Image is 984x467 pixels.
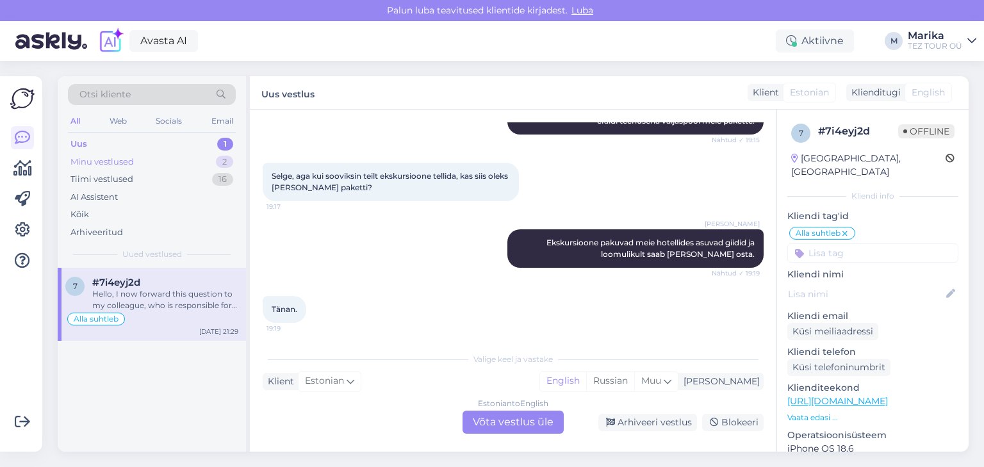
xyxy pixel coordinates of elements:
[70,191,118,204] div: AI Assistent
[261,84,315,101] label: Uus vestlus
[908,31,962,41] div: Marika
[272,171,510,192] span: Selge, aga kui sooviksin teilt ekskursioone tellida, kas siis oleks [PERSON_NAME] paketti?
[68,113,83,129] div: All
[272,304,297,314] span: Tänan.
[702,414,764,431] div: Blokeeri
[748,86,779,99] div: Klient
[787,442,958,455] p: iPhone OS 18.6
[787,359,890,376] div: Küsi telefoninumbrit
[846,86,901,99] div: Klienditugi
[263,354,764,365] div: Valige keel ja vastake
[908,41,962,51] div: TEZ TOUR OÜ
[787,429,958,442] p: Operatsioonisüsteem
[787,381,958,395] p: Klienditeekond
[641,375,661,386] span: Muu
[787,323,878,340] div: Küsi meiliaadressi
[305,374,344,388] span: Estonian
[787,243,958,263] input: Lisa tag
[266,324,315,333] span: 19:19
[818,124,898,139] div: # 7i4eyj2d
[787,345,958,359] p: Kliendi telefon
[568,4,597,16] span: Luba
[212,173,233,186] div: 16
[885,32,903,50] div: M
[787,395,888,407] a: [URL][DOMAIN_NAME]
[107,113,129,129] div: Web
[787,412,958,423] p: Vaata edasi ...
[799,128,803,138] span: 7
[266,202,315,211] span: 19:17
[129,30,198,52] a: Avasta AI
[712,268,760,278] span: Nähtud ✓ 19:19
[70,173,133,186] div: Tiimi vestlused
[898,124,955,138] span: Offline
[153,113,184,129] div: Socials
[790,86,829,99] span: Estonian
[122,249,182,260] span: Uued vestlused
[70,156,134,168] div: Minu vestlused
[540,372,586,391] div: English
[70,226,123,239] div: Arhiveeritud
[586,372,634,391] div: Russian
[787,209,958,223] p: Kliendi tag'id
[79,88,131,101] span: Otsi kliente
[463,411,564,434] div: Võta vestlus üle
[908,31,976,51] a: MarikaTEZ TOUR OÜ
[705,219,760,229] span: [PERSON_NAME]
[787,268,958,281] p: Kliendi nimi
[10,86,35,111] img: Askly Logo
[912,86,945,99] span: English
[796,229,840,237] span: Alla suhtleb
[209,113,236,129] div: Email
[70,138,87,151] div: Uus
[263,375,294,388] div: Klient
[74,315,119,323] span: Alla suhtleb
[92,277,140,288] span: #7i4eyj2d
[546,238,757,259] span: Ekskursioone pakuvad meie hotellides asuvad giidid ja loomulikult saab [PERSON_NAME] osta.
[787,309,958,323] p: Kliendi email
[712,135,760,145] span: Nähtud ✓ 19:15
[70,208,89,221] div: Kõik
[73,281,78,291] span: 7
[791,152,946,179] div: [GEOGRAPHIC_DATA], [GEOGRAPHIC_DATA]
[199,327,238,336] div: [DATE] 21:29
[787,190,958,202] div: Kliendi info
[478,398,548,409] div: Estonian to English
[217,138,233,151] div: 1
[92,288,238,311] div: Hello, I now forward this question to my colleague, who is responsible for this. The reply will b...
[776,29,854,53] div: Aktiivne
[97,28,124,54] img: explore-ai
[216,156,233,168] div: 2
[788,287,944,301] input: Lisa nimi
[678,375,760,388] div: [PERSON_NAME]
[598,414,697,431] div: Arhiveeri vestlus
